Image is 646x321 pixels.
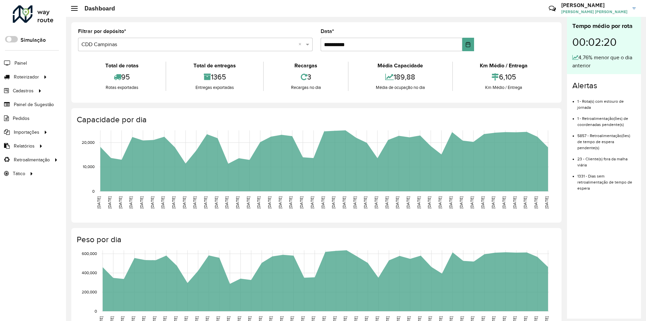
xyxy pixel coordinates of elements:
text: [DATE] [321,196,325,208]
span: Painel [14,60,27,67]
text: 0 [95,309,97,313]
text: [DATE] [534,196,538,208]
text: [DATE] [502,196,506,208]
text: [DATE] [512,196,517,208]
h4: Alertas [572,81,636,91]
a: Contato Rápido [545,1,560,16]
span: Roteirizador [14,73,39,81]
div: Tempo médio por rota [572,22,636,31]
text: [DATE] [214,196,218,208]
div: Total de rotas [80,62,164,70]
h4: Capacidade por dia [77,115,555,125]
text: [DATE] [523,196,527,208]
text: 600,000 [82,252,97,256]
text: [DATE] [363,196,367,208]
text: [DATE] [353,196,357,208]
div: Rotas exportadas [80,84,164,91]
div: Média de ocupação no dia [350,84,450,91]
div: Recargas no dia [265,84,346,91]
text: [DATE] [491,196,495,208]
text: [DATE] [267,196,272,208]
span: Clear all [298,40,304,49]
text: [DATE] [97,196,101,208]
text: [DATE] [310,196,314,208]
text: [DATE] [256,196,261,208]
text: [DATE] [459,196,463,208]
text: [DATE] [224,196,229,208]
text: [DATE] [150,196,154,208]
text: [DATE] [395,196,399,208]
text: 10,000 [83,165,95,169]
li: 5857 - Retroalimentação(ões) de tempo de espera pendente(s) [577,128,636,151]
span: Pedidos [13,115,30,122]
li: 1331 - Dias sem retroalimentação de tempo de espera [577,168,636,191]
span: Tático [13,170,25,177]
li: 23 - Cliente(s) fora da malha viária [577,151,636,168]
text: [DATE] [438,196,442,208]
text: 20,000 [82,140,95,145]
div: 4,76% menor que o dia anterior [572,54,636,70]
text: [DATE] [385,196,389,208]
text: [DATE] [246,196,250,208]
text: [DATE] [118,196,122,208]
text: [DATE] [480,196,485,208]
div: 3 [265,70,346,84]
text: 400,000 [82,270,97,275]
text: [DATE] [448,196,453,208]
button: Choose Date [462,38,474,51]
div: Km Médio / Entrega [455,84,553,91]
text: [DATE] [427,196,431,208]
h3: [PERSON_NAME] [561,2,627,8]
div: 189,88 [350,70,450,84]
text: [DATE] [417,196,421,208]
span: Retroalimentação [14,156,50,163]
text: [DATE] [406,196,410,208]
text: [DATE] [374,196,378,208]
div: Recargas [265,62,346,70]
text: [DATE] [278,196,282,208]
text: [DATE] [331,196,335,208]
text: [DATE] [129,196,133,208]
div: Média Capacidade [350,62,450,70]
span: Relatórios [14,142,35,150]
text: [DATE] [299,196,303,208]
text: [DATE] [139,196,144,208]
label: Data [321,27,334,35]
label: Simulação [21,36,46,44]
span: [PERSON_NAME] [PERSON_NAME] [561,9,627,15]
div: 1365 [168,70,261,84]
div: Km Médio / Entrega [455,62,553,70]
label: Filtrar por depósito [78,27,126,35]
text: [DATE] [203,196,208,208]
div: 95 [80,70,164,84]
text: [DATE] [107,196,112,208]
text: [DATE] [288,196,293,208]
text: [DATE] [342,196,346,208]
div: Total de entregas [168,62,261,70]
text: [DATE] [171,196,176,208]
text: 0 [92,189,95,193]
div: 00:02:20 [572,31,636,54]
span: Cadastros [13,87,34,94]
text: [DATE] [192,196,197,208]
text: [DATE] [470,196,474,208]
text: [DATE] [544,196,549,208]
h4: Peso por dia [77,235,555,245]
div: 6,105 [455,70,553,84]
li: 1 - Retroalimentação(ões) de coordenadas pendente(s) [577,110,636,128]
span: Painel de Sugestão [14,101,54,108]
li: 1 - Rota(s) com estouro de jornada [577,93,636,110]
h2: Dashboard [78,5,115,12]
text: [DATE] [235,196,240,208]
span: Importações [14,129,39,136]
text: [DATE] [160,196,165,208]
text: [DATE] [182,196,186,208]
div: Entregas exportadas [168,84,261,91]
text: 200,000 [82,290,97,294]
